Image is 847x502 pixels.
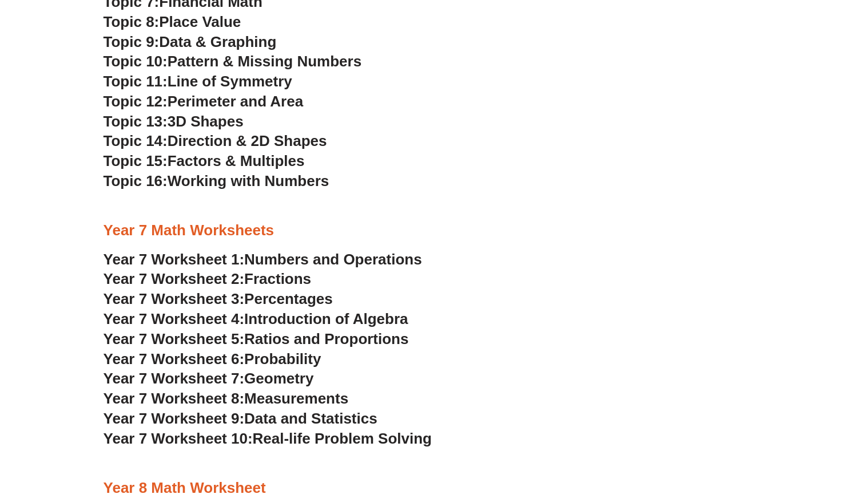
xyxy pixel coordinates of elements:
[104,172,168,189] span: Topic 16:
[244,410,377,427] span: Data and Statistics
[104,350,245,367] span: Year 7 Worksheet 6:
[168,73,292,90] span: Line of Symmetry
[104,270,245,287] span: Year 7 Worksheet 2:
[244,310,408,327] span: Introduction of Algebra
[104,270,311,287] a: Year 7 Worksheet 2:Fractions
[104,73,168,90] span: Topic 11:
[104,310,408,327] a: Year 7 Worksheet 4:Introduction of Algebra
[104,132,168,149] span: Topic 14:
[168,53,361,70] span: Pattern & Missing Numbers
[168,132,327,149] span: Direction & 2D Shapes
[159,13,241,30] span: Place Value
[244,251,421,268] span: Numbers and Operations
[104,33,160,50] span: Topic 9:
[252,430,431,447] span: Real-life Problem Solving
[168,113,244,130] span: 3D Shapes
[104,113,244,130] a: Topic 13:3D Shapes
[104,152,168,169] span: Topic 15:
[104,330,245,347] span: Year 7 Worksheet 5:
[104,13,160,30] span: Topic 8:
[168,93,303,110] span: Perimeter and Area
[104,93,303,110] a: Topic 12:Perimeter and Area
[104,53,361,70] a: Topic 10:Pattern & Missing Numbers
[104,221,744,240] h3: Year 7 Math Worksheets
[104,152,305,169] a: Topic 15:Factors & Multiples
[104,113,168,130] span: Topic 13:
[104,172,329,189] a: Topic 16:Working with Numbers
[104,479,744,498] h3: Year 8 Math Worksheet
[104,390,348,407] a: Year 7 Worksheet 8:Measurements
[244,270,311,287] span: Fractions
[168,152,305,169] span: Factors & Multiples
[244,290,333,307] span: Percentages
[104,370,245,387] span: Year 7 Worksheet 7:
[244,370,313,387] span: Geometry
[244,330,408,347] span: Ratios and Proportions
[104,410,245,427] span: Year 7 Worksheet 9:
[104,251,422,268] a: Year 7 Worksheet 1:Numbers and Operations
[104,390,245,407] span: Year 7 Worksheet 8:
[104,330,409,347] a: Year 7 Worksheet 5:Ratios and Proportions
[104,251,245,268] span: Year 7 Worksheet 1:
[104,132,327,149] a: Topic 14:Direction & 2D Shapes
[104,430,253,447] span: Year 7 Worksheet 10:
[244,350,321,367] span: Probability
[244,390,348,407] span: Measurements
[104,13,241,30] a: Topic 8:Place Value
[657,373,847,502] iframe: Chat Widget
[104,410,377,427] a: Year 7 Worksheet 9:Data and Statistics
[104,370,314,387] a: Year 7 Worksheet 7:Geometry
[104,290,333,307] a: Year 7 Worksheet 3:Percentages
[104,53,168,70] span: Topic 10:
[104,73,292,90] a: Topic 11:Line of Symmetry
[104,93,168,110] span: Topic 12:
[104,290,245,307] span: Year 7 Worksheet 3:
[104,310,245,327] span: Year 7 Worksheet 4:
[168,172,329,189] span: Working with Numbers
[104,33,277,50] a: Topic 9:Data & Graphing
[104,430,432,447] a: Year 7 Worksheet 10:Real-life Problem Solving
[104,350,321,367] a: Year 7 Worksheet 6:Probability
[159,33,276,50] span: Data & Graphing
